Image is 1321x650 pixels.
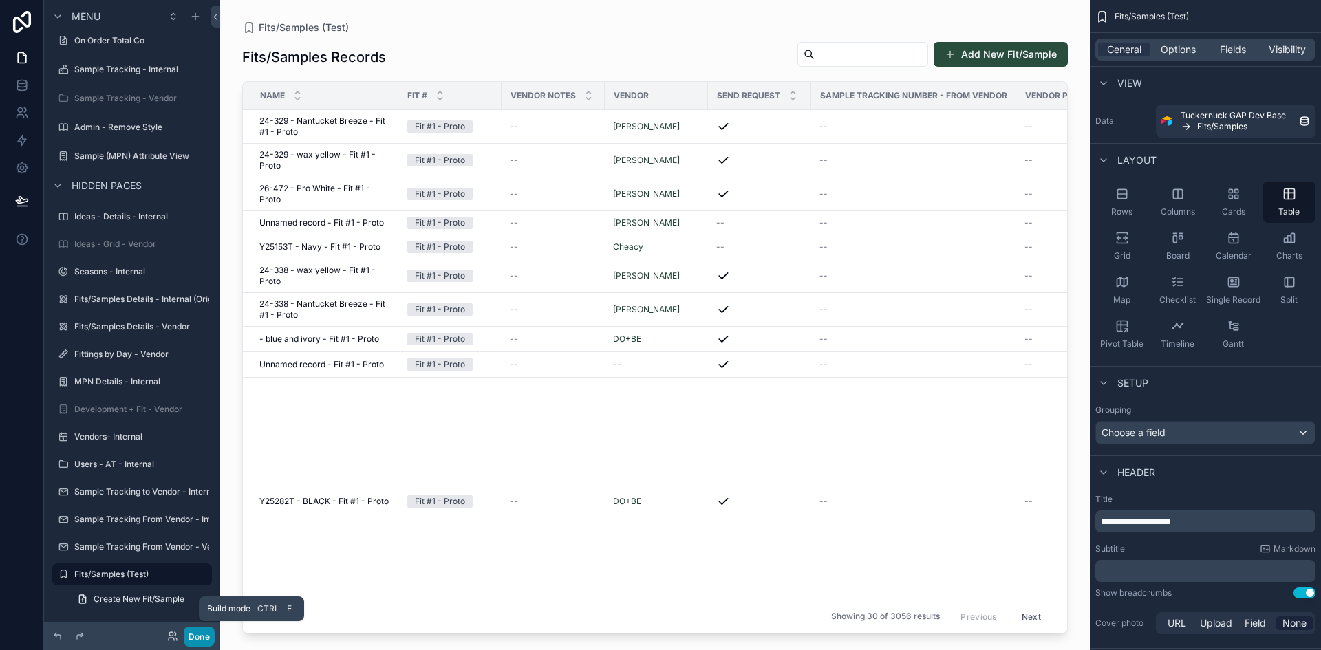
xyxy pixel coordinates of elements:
[1114,250,1130,261] span: Grid
[74,35,209,46] label: On Order Total Co
[74,514,231,525] label: Sample Tracking From Vendor - Internal
[52,481,212,503] a: Sample Tracking to Vendor - Internal
[52,563,212,585] a: Fits/Samples (Test)
[1151,314,1204,355] button: Timeline
[1200,616,1232,630] span: Upload
[1095,494,1315,505] label: Title
[74,151,209,162] label: Sample (MPN) Attribute View
[74,93,209,104] label: Sample Tracking - Vendor
[407,90,427,101] span: Fit #
[74,239,209,250] label: Ideas - Grid - Vendor
[74,211,209,222] label: Ideas - Details - Internal
[52,453,212,475] a: Users - AT - Internal
[52,261,212,283] a: Seasons - Internal
[1095,226,1148,267] button: Grid
[184,627,215,647] button: Done
[1111,206,1132,217] span: Rows
[74,486,218,497] label: Sample Tracking to Vendor - Internal
[1117,153,1157,167] span: Layout
[1181,110,1286,121] span: Tuckernuck GAP Dev Base
[1151,226,1204,267] button: Board
[1276,250,1302,261] span: Charts
[1223,338,1244,349] span: Gantt
[1102,426,1166,438] span: Choose a field
[52,316,212,338] a: Fits/Samples Details - Vendor
[1263,182,1315,223] button: Table
[1095,314,1148,355] button: Pivot Table
[1095,560,1315,582] div: scrollable content
[74,321,209,332] label: Fits/Samples Details - Vendor
[52,508,212,530] a: Sample Tracking From Vendor - Internal
[1095,421,1315,444] button: Choose a field
[74,349,209,360] label: Fittings by Day - Vendor
[1282,616,1307,630] span: None
[1151,182,1204,223] button: Columns
[52,371,212,393] a: MPN Details - Internal
[52,30,212,52] a: On Order Total Co
[1269,43,1306,56] span: Visibility
[52,87,212,109] a: Sample Tracking - Vendor
[614,90,649,101] span: Vendor
[1263,226,1315,267] button: Charts
[52,398,212,420] a: Development + Fit - Vendor
[1095,404,1131,415] label: Grouping
[52,426,212,448] a: Vendors- Internal
[1161,206,1195,217] span: Columns
[74,122,209,133] label: Admin - Remove Style
[1206,294,1260,305] span: Single Record
[1207,270,1260,311] button: Single Record
[1161,43,1196,56] span: Options
[1115,11,1189,22] span: Fits/Samples (Test)
[74,431,209,442] label: Vendors- Internal
[52,288,212,310] a: Fits/Samples Details - Internal (Original)
[1197,121,1247,132] span: Fits/Samples
[1263,270,1315,311] button: Split
[1280,294,1298,305] span: Split
[1207,182,1260,223] button: Cards
[52,145,212,167] a: Sample (MPN) Attribute View
[1216,250,1252,261] span: Calendar
[1161,338,1194,349] span: Timeline
[260,90,285,101] span: Name
[1166,250,1190,261] span: Board
[1095,116,1150,127] label: Data
[72,10,100,23] span: Menu
[74,376,209,387] label: MPN Details - Internal
[256,602,281,616] span: Ctrl
[1012,606,1051,627] button: Next
[1274,543,1315,554] span: Markdown
[74,459,209,470] label: Users - AT - Internal
[1095,270,1148,311] button: Map
[1278,206,1300,217] span: Table
[1220,43,1246,56] span: Fields
[283,603,294,614] span: E
[207,603,250,614] span: Build mode
[74,541,230,552] label: Sample Tracking From Vendor - Vendor
[1156,105,1315,138] a: Tuckernuck GAP Dev BaseFits/Samples
[1095,587,1172,598] div: Show breadcrumbs
[1168,616,1186,630] span: URL
[1095,618,1150,629] label: Cover photo
[74,266,209,277] label: Seasons - Internal
[1207,314,1260,355] button: Gantt
[1117,76,1142,90] span: View
[74,294,229,305] label: Fits/Samples Details - Internal (Original)
[69,588,212,610] a: Create New Fit/Sample
[1095,510,1315,532] div: scrollable content
[820,90,1007,101] span: Sample Tracking Number - From Vendor
[1245,616,1266,630] span: Field
[511,90,576,101] span: Vendor Notes
[52,206,212,228] a: Ideas - Details - Internal
[74,569,204,580] label: Fits/Samples (Test)
[1260,543,1315,554] a: Markdown
[94,594,184,605] span: Create New Fit/Sample
[1161,116,1172,127] img: Airtable Logo
[1095,543,1125,554] label: Subtitle
[1100,338,1143,349] span: Pivot Table
[1107,43,1141,56] span: General
[1025,90,1097,101] span: Vendor Photos
[74,64,209,75] label: Sample Tracking - Internal
[1113,294,1130,305] span: Map
[1117,376,1148,390] span: Setup
[1095,182,1148,223] button: Rows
